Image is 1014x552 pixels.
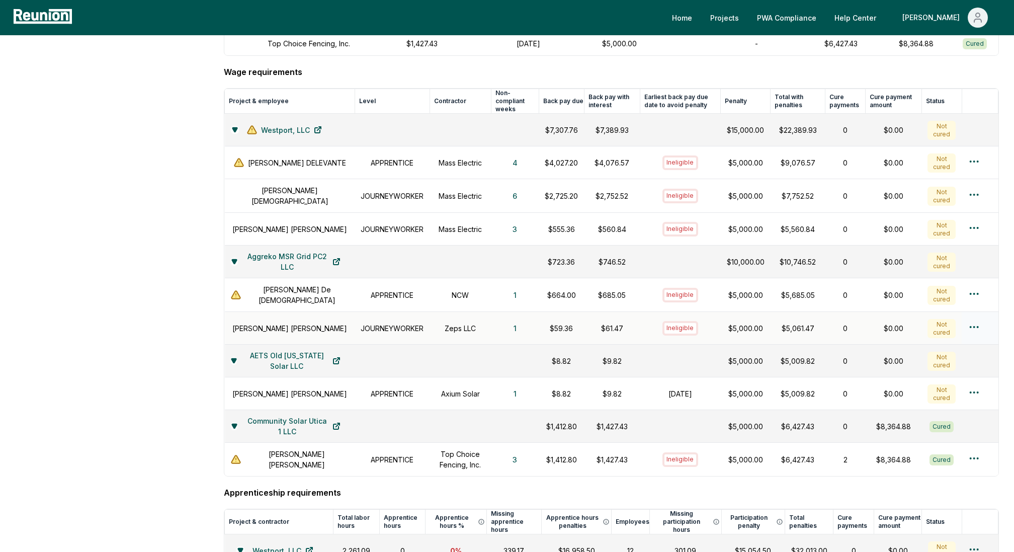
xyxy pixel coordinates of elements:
th: Missing apprentice hours [486,510,541,534]
div: Not cured [927,253,956,272]
h1: [PERSON_NAME] [PERSON_NAME] [232,323,347,334]
div: $0.00 [872,157,915,168]
th: Total penalties [785,510,833,534]
div: Cured [929,454,954,465]
h1: Zeps LLC [436,323,485,334]
div: 0 [831,157,860,168]
div: $0.00 [872,356,915,366]
p: $1,412.80 [545,454,578,465]
p: $5,000.00 [727,157,765,168]
h1: JOURNEYWORKER [361,224,424,234]
h1: [DATE] [646,388,715,399]
button: 4 [504,152,526,173]
h1: Mass Electric [436,157,485,168]
h1: Axium Solar [436,388,485,399]
h1: [PERSON_NAME] De [DEMOGRAPHIC_DATA] [245,284,349,305]
p: $9.82 [590,388,634,399]
p: $5,000.00 [727,421,765,432]
p: $555.36 [545,224,578,234]
div: 0 [831,323,860,334]
div: 0 [831,421,860,432]
div: Not cured [927,220,956,239]
th: Back pay with interest [584,89,640,114]
div: $8,364.88 [872,421,915,432]
th: Project & employee [225,89,355,114]
p: $2,752.52 [590,191,634,201]
button: Ineligible [662,189,699,203]
p: $5,000.00 [727,388,765,399]
a: Westport, LLC [239,120,330,140]
p: $4,076.57 [590,157,634,168]
h1: APPRENTICE [361,290,424,300]
h1: Mass Electric [436,191,485,201]
h1: [PERSON_NAME] [PERSON_NAME] [232,224,347,234]
p: $560.84 [590,224,634,234]
p: $1,427.43 [590,454,634,465]
div: $0.00 [872,191,915,201]
p: $22,389.93 [777,125,819,135]
button: Apprentice hours % [430,514,486,530]
p: $6,427.43 [777,421,819,432]
h4: Wage requirements [224,66,999,78]
th: Cure payments [833,510,874,534]
button: Participation penalty [726,514,785,530]
p: $15,000.00 [727,125,765,135]
button: Ineligible [662,321,699,335]
div: $0.00 [872,388,915,399]
th: Status [922,510,962,534]
th: Back pay due [539,89,584,114]
button: [PERSON_NAME] [894,8,996,28]
button: Missing participation hours [654,510,721,534]
button: Ineligible [662,452,699,466]
div: Not cured [927,352,956,371]
th: Penalty [721,89,771,114]
a: Home [664,8,700,28]
p: $4,027.20 [545,157,578,168]
div: Not cured [927,286,956,305]
a: Projects [702,8,747,28]
p: $7,307.76 [545,125,578,135]
div: 0 [831,290,860,300]
div: 0 [831,125,860,135]
h1: Top Choice Fencing, Inc. [436,449,485,470]
p: $746.52 [590,257,634,267]
h1: JOURNEYWORKER [361,323,424,334]
div: Not cured [927,187,956,206]
div: 2 [831,454,860,465]
p: $6,427.43 [807,38,875,49]
p: $1,412.80 [545,421,578,432]
button: Ineligible [662,288,699,302]
p: $8.82 [545,356,578,366]
div: 0 [831,356,860,366]
h1: APPRENTICE [361,388,424,399]
th: Project & contractor [225,510,333,534]
p: $5,000.00 [727,224,765,234]
p: $5,009.82 [777,388,819,399]
a: PWA Compliance [749,8,824,28]
p: $1,427.43 [590,421,634,432]
p: $5,009.82 [777,356,819,366]
div: Ineligible [662,222,699,236]
p: $7,389.93 [590,125,634,135]
th: Total labor hours [333,510,380,534]
h1: NCW [436,290,485,300]
div: [PERSON_NAME] [902,8,964,28]
p: $8.82 [545,388,578,399]
h1: [PERSON_NAME] [DEMOGRAPHIC_DATA] [231,185,349,206]
div: $0.00 [872,290,915,300]
div: 0 [831,191,860,201]
button: 3 [504,449,525,469]
p: $5,000.00 [727,290,765,300]
div: $0.00 [872,257,915,267]
h1: APPRENTICE [361,454,424,465]
div: 0 [831,224,860,234]
div: Not cured [927,121,956,140]
p: $9,076.57 [777,157,819,168]
button: 1 [505,318,525,338]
